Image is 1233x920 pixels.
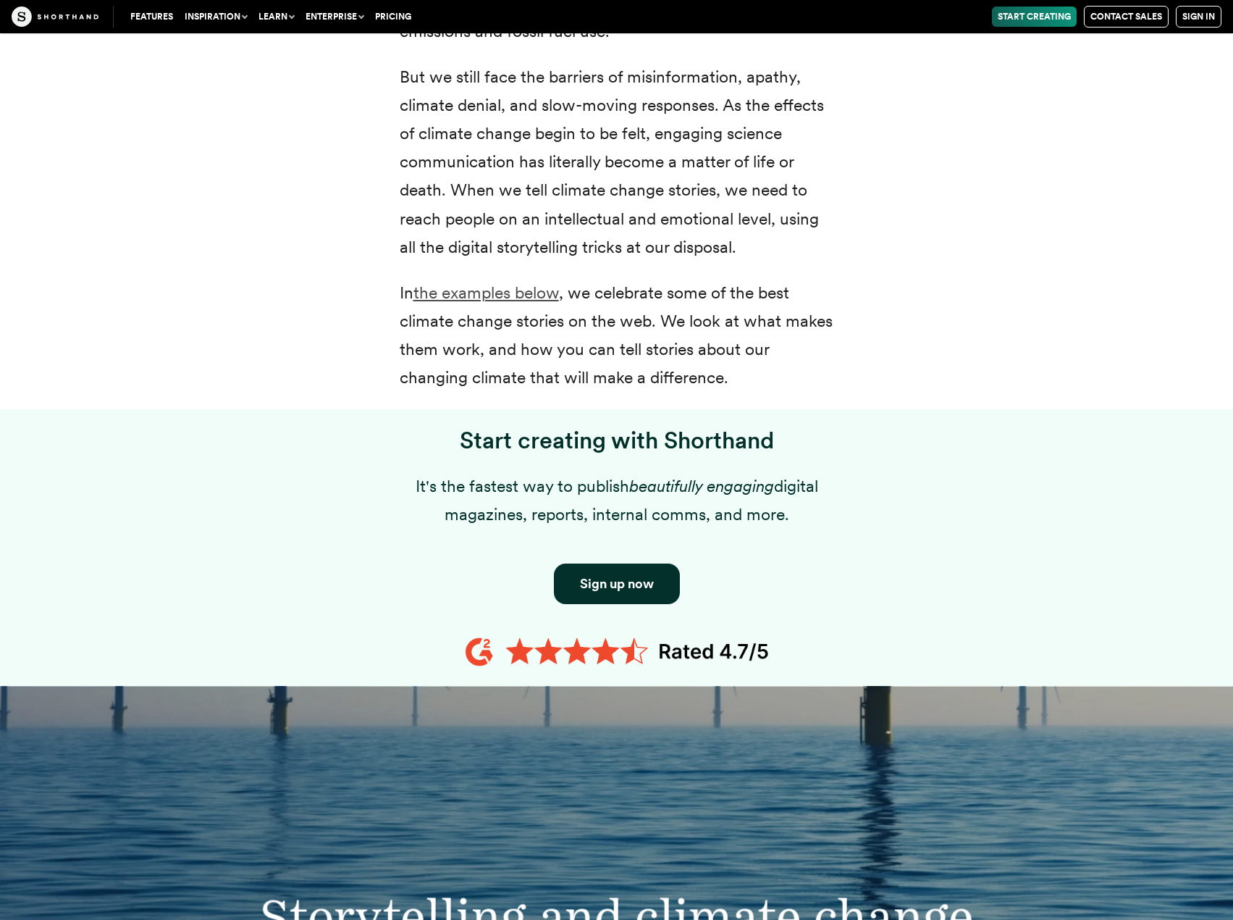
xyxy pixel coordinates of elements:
a: Contact Sales [1084,6,1169,28]
p: But we still face the barriers of misinformation, apathy, climate denial, and slow-moving respons... [400,63,834,262]
a: the examples below [413,283,559,303]
h3: Start creating with Shorthand [400,427,834,455]
button: Learn [253,7,300,27]
button: Inspiration [179,7,253,27]
a: Features [125,7,179,27]
p: It's the fastest way to publish digital magazines, reports, internal comms, and more. [400,472,834,529]
p: In , we celebrate some of the best climate change stories on the web. We look at what makes them ... [400,279,834,392]
button: Enterprise [300,7,369,27]
em: beautifully engaging [629,476,774,496]
img: The Craft [12,7,98,27]
a: Button to click through to Shorthand's signup section. [554,564,680,604]
img: 4.7 orange stars lined up in a row with the text G2 rated 4.7/5 [465,633,769,671]
a: Pricing [369,7,417,27]
a: Start Creating [992,7,1077,27]
a: Sign in [1176,6,1221,28]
